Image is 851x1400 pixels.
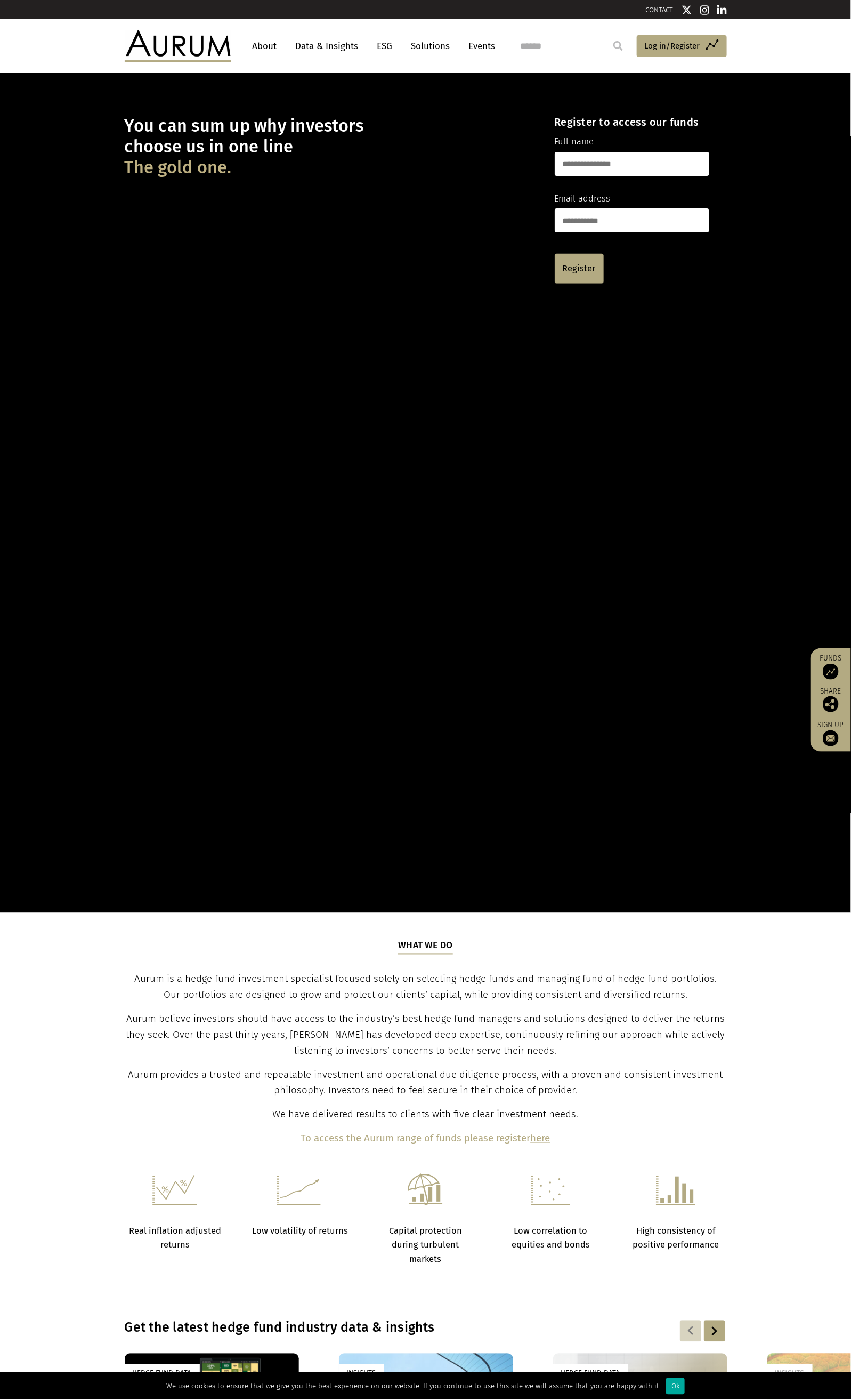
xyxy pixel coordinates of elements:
div: Hedge Fund Data [125,1364,200,1382]
div: Insights [767,1364,813,1382]
span: Aurum believe investors should have access to the industry’s best hedge fund managers and solutio... [126,1013,725,1057]
div: Hedge Fund Data [553,1364,628,1382]
h1: You can sum up why investors choose us in one line [125,116,536,178]
a: ESG [372,36,398,56]
a: Solutions [406,36,456,56]
a: Sign up [816,720,846,746]
span: Aurum provides a trusted and repeatable investment and operational due diligence process, with a ... [128,1069,723,1097]
span: Aurum is a hedge fund investment specialist focused solely on selecting hedge funds and managing ... [134,973,717,1001]
img: Access Funds [823,664,839,680]
img: Share this post [823,696,839,712]
img: Twitter icon [682,5,692,15]
span: Log in/Register [645,39,700,52]
div: Insights [339,1364,384,1382]
img: Aurum [125,30,231,62]
a: Events [464,36,496,56]
strong: Capital protection during turbulent markets [389,1226,462,1265]
span: We have delivered results to clients with five clear investment needs. [273,1109,579,1121]
h5: What we do [398,939,453,954]
div: Ok [666,1378,685,1395]
a: CONTACT [646,6,674,14]
strong: Low volatility of returns [252,1226,348,1236]
a: Data & Insights [290,36,364,56]
a: Log in/Register [637,35,727,58]
input: Submit [607,35,629,57]
label: Full name [555,135,594,149]
h3: Get the latest hedge fund industry data & insights [125,1320,589,1336]
h4: Register to access our funds [555,116,709,128]
img: Linkedin icon [717,5,727,15]
label: Email address [555,192,611,206]
b: To access the Aurum range of funds please register [301,1133,531,1145]
a: here [531,1133,550,1145]
span: The gold one. [125,157,232,178]
strong: Low correlation to equities and bonds [512,1226,590,1250]
div: Share [816,688,846,712]
strong: High consistency of positive performance [633,1226,719,1250]
img: Instagram icon [700,5,710,15]
a: Register [555,254,604,284]
strong: Real inflation adjusted returns [129,1226,221,1250]
a: Funds [816,654,846,680]
a: About [247,36,282,56]
img: Sign up to our newsletter [823,730,839,746]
